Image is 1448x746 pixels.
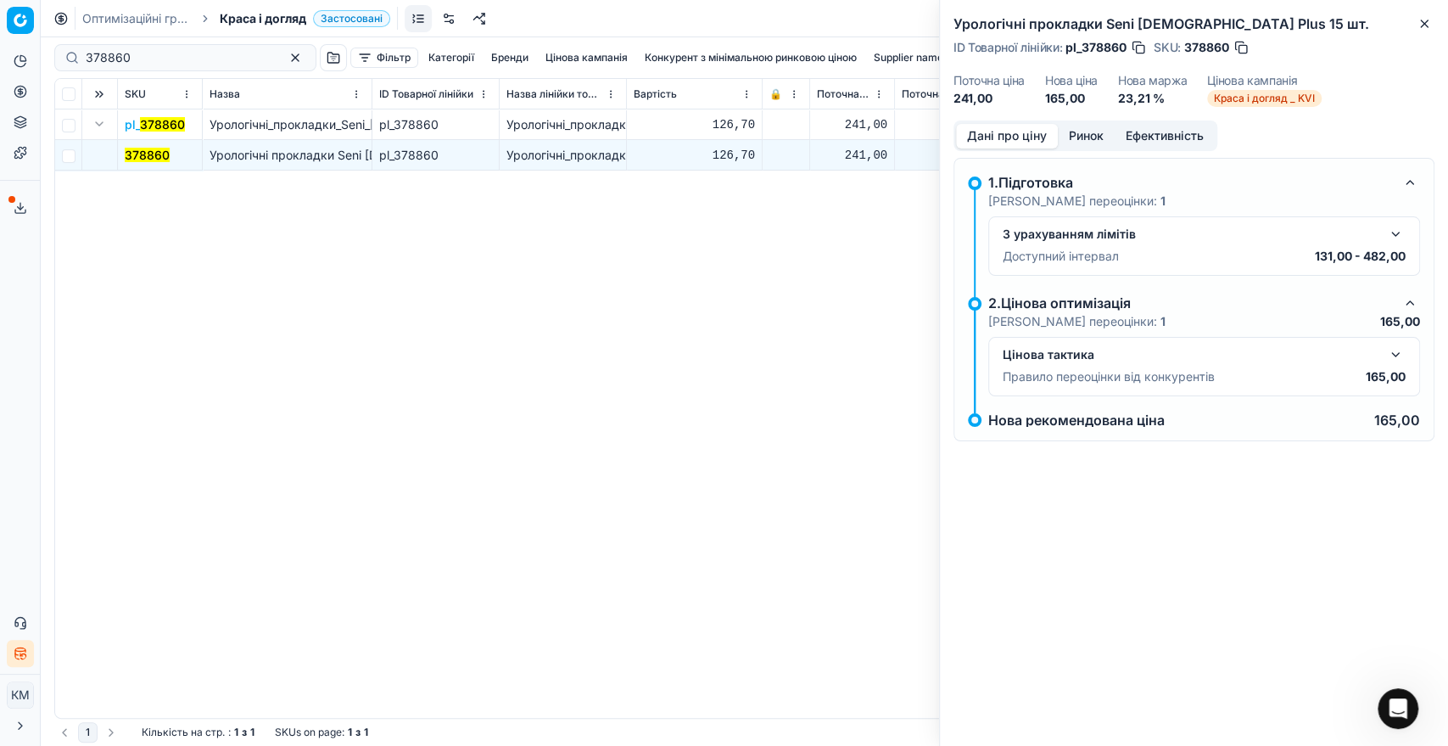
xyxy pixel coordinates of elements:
span: Кількість на стр. [142,726,225,739]
p: 165,00 [1380,313,1420,330]
button: Дані про ціну [956,124,1058,149]
strong: з [242,726,247,739]
button: 1 [78,722,98,743]
button: Цінова кампанія [539,48,635,68]
span: ID Товарної лінійки [379,87,473,101]
button: Supplier name [867,48,950,68]
span: Вартість [634,87,677,101]
span: Назва лінійки товарів [506,87,602,101]
span: Урологічні прокладки Seni [DEMOGRAPHIC_DATA] Рlus 15 шт. [210,148,561,162]
dt: Цінова кампанія [1207,75,1322,87]
div: : [142,726,254,739]
div: 126,70 [634,116,755,133]
button: Категорії [422,48,481,68]
div: Урологічні_прокладки_Seni_[DEMOGRAPHIC_DATA]_Рlus_15_шт. [506,147,619,164]
button: Go to next page [101,722,121,743]
a: Оптимізаційні групи [82,10,191,27]
strong: 1 [1160,314,1166,328]
button: КM [7,681,34,709]
div: 1.Підготовка [988,172,1393,193]
strong: 1 [1160,194,1166,208]
button: Конкурент з мінімальною ринковою ціною [638,48,864,68]
nav: breadcrumb [82,10,390,27]
button: Ефективність [1115,124,1215,149]
div: 241,00 [902,116,1015,133]
p: 165,00 [1374,413,1420,427]
strong: 1 [250,726,254,739]
div: 126,70 [634,147,755,164]
nav: pagination [54,722,121,743]
button: pl_378860 [125,116,185,133]
dt: Нова ціна [1045,75,1098,87]
span: Назва [210,87,240,101]
span: Урологічні_прокладки_Seni_[DEMOGRAPHIC_DATA]_Рlus_15_шт. [210,117,569,132]
h2: Урологічні прокладки Seni [DEMOGRAPHIC_DATA] Рlus 15 шт. [953,14,1434,34]
strong: з [355,726,361,739]
p: [PERSON_NAME] переоцінки: [988,193,1166,210]
span: ID Товарної лінійки : [953,42,1062,53]
span: 🔒 [769,87,782,101]
button: Бренди [484,48,535,68]
div: 241,00 [817,147,887,164]
span: pl_378860 [1065,39,1127,56]
mark: 378860 [140,117,185,132]
button: Expand all [89,84,109,104]
div: pl_378860 [379,116,492,133]
span: Поточна ціна [817,87,870,101]
dt: Нова маржа [1118,75,1188,87]
div: pl_378860 [379,147,492,164]
span: 378860 [1184,39,1229,56]
span: pl_ [125,116,185,133]
span: Краса і доглядЗастосовані [220,10,390,27]
span: Краса і догляд _ KVI [1207,90,1322,107]
span: SKU [125,87,146,101]
p: Правило переоцінки від конкурентів [1003,368,1215,385]
input: Пошук по SKU або назві [86,49,271,66]
button: Go to previous page [54,722,75,743]
button: Фільтр [350,48,418,68]
div: 2.Цінова оптимізація [988,293,1393,313]
dt: Поточна ціна [953,75,1025,87]
dd: 165,00 [1045,90,1098,107]
span: Краса і догляд [220,10,306,27]
div: Цінова тактика [1003,346,1378,363]
iframe: Intercom live chat [1378,688,1418,729]
span: SKUs on page : [275,726,344,739]
div: Урологічні_прокладки_Seni_[DEMOGRAPHIC_DATA]_Рlus_15_шт. [506,116,619,133]
dd: 23,21 % [1118,90,1188,107]
div: 241,00 [817,116,887,133]
span: КM [8,682,33,708]
strong: 1 [348,726,352,739]
button: Expand [89,114,109,134]
mark: 378860 [125,148,170,162]
div: З урахуванням лімітів [1003,226,1378,243]
span: Застосовані [313,10,390,27]
button: Ринок [1058,124,1115,149]
p: 131,00 - 482,00 [1315,248,1406,265]
button: 378860 [125,147,170,164]
p: Доступний інтервал [1003,248,1119,265]
p: [PERSON_NAME] переоцінки: [988,313,1166,330]
strong: 1 [234,726,238,739]
span: Поточна промо ціна [902,87,998,101]
div: 241,00 [902,147,1015,164]
p: Нова рекомендована ціна [988,413,1165,427]
span: SKU : [1154,42,1181,53]
p: 165,00 [1366,368,1406,385]
strong: 1 [364,726,368,739]
dd: 241,00 [953,90,1025,107]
